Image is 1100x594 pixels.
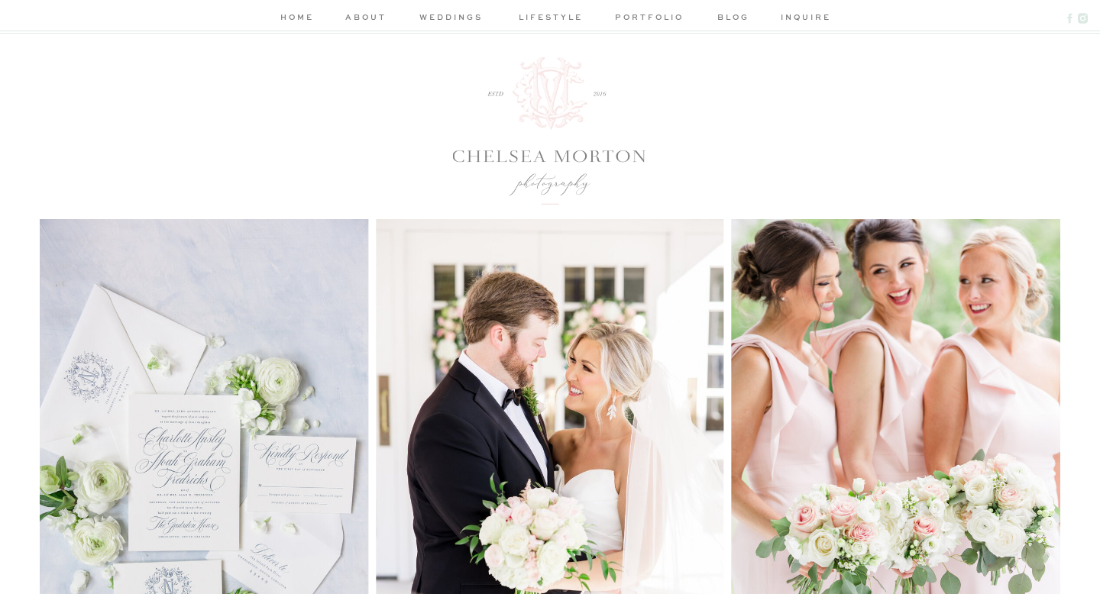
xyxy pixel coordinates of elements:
a: portfolio [613,11,685,27]
a: blog [711,11,755,27]
a: home [277,11,317,27]
a: lifestyle [514,11,587,27]
a: weddings [415,11,487,27]
a: inquire [781,11,824,27]
a: about [343,11,389,27]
